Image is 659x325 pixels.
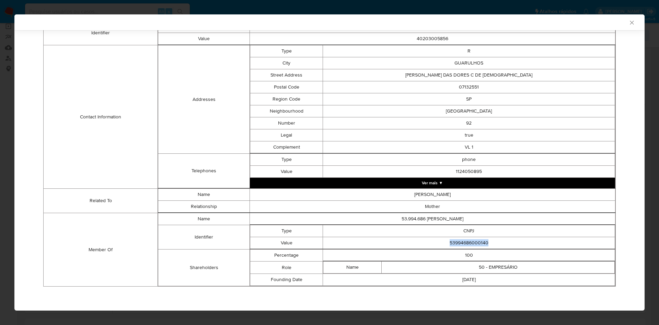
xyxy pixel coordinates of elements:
td: GUARULHOS [323,57,615,69]
td: [PERSON_NAME] [250,189,615,201]
td: Related To [44,189,158,213]
td: CNPJ [323,225,615,237]
td: Role [250,262,323,274]
td: 1124050895 [323,166,615,178]
td: Shareholders [158,249,250,286]
td: Street Address [250,69,323,81]
td: Name [323,262,382,274]
td: [DATE] [323,274,615,286]
td: 53994686000140 [323,237,615,249]
td: 50 - EMPRESÁRIO [382,262,615,274]
td: phone [323,154,615,166]
td: [GEOGRAPHIC_DATA] [323,105,615,117]
td: Addresses [158,45,250,154]
td: Value [158,33,250,45]
td: 07132551 [323,81,615,93]
td: SP [323,93,615,105]
td: R [323,45,615,57]
td: Value [250,166,323,178]
td: Region Code [250,93,323,105]
td: VL 1 [323,141,615,153]
td: Legal [250,129,323,141]
td: Postal Code [250,81,323,93]
td: Identifier [158,225,250,249]
td: 40203005856 [250,33,615,45]
td: Number [250,117,323,129]
td: Neighbourhood [250,105,323,117]
td: Complement [250,141,323,153]
td: Type [250,225,323,237]
td: Name [158,213,250,225]
td: Telephones [158,154,250,188]
td: 53.994.686 [PERSON_NAME] [250,213,615,225]
td: Identifier [44,21,158,45]
td: Contact Information [44,45,158,189]
td: Value [250,237,323,249]
td: Relationship [158,201,250,213]
td: Member Of [44,213,158,287]
td: Type [250,154,323,166]
td: 100 [323,249,615,262]
td: Founding Date [250,274,323,286]
td: Percentage [250,249,323,262]
div: closure-recommendation-modal [14,14,645,311]
td: Type [250,45,323,57]
button: Fechar a janela [628,19,635,25]
td: true [323,129,615,141]
td: [PERSON_NAME] DAS DORES C DE [DEMOGRAPHIC_DATA] [323,69,615,81]
td: 92 [323,117,615,129]
button: Expand array [250,178,615,188]
td: Mother [250,201,615,213]
td: City [250,57,323,69]
td: Name [158,189,250,201]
